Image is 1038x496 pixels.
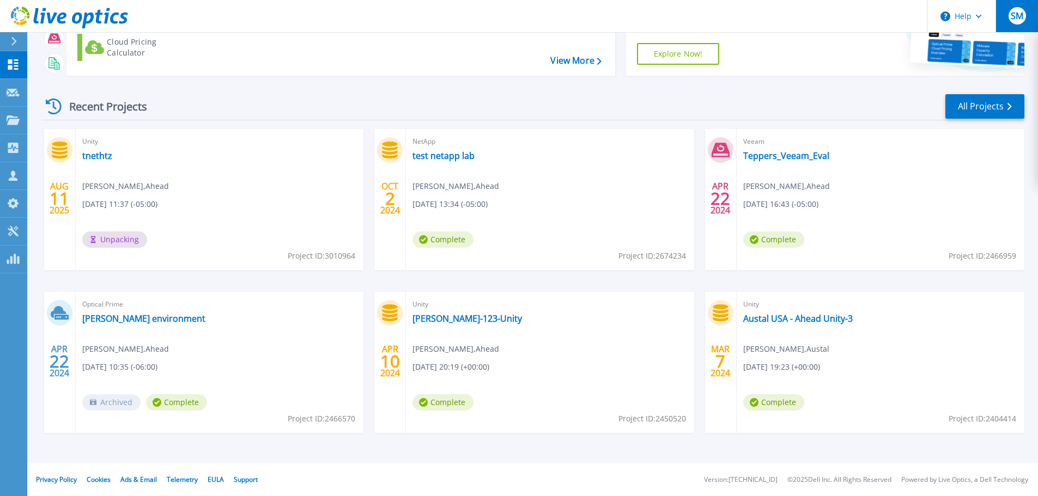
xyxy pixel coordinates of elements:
span: NetApp [412,136,687,148]
span: [DATE] 11:37 (-05:00) [82,198,157,210]
span: [DATE] 10:35 (-06:00) [82,361,157,373]
div: APR 2024 [49,341,70,381]
span: Complete [743,231,804,248]
span: 10 [380,357,400,366]
a: Ads & Email [120,475,157,484]
a: [PERSON_NAME]-123-Unity [412,313,522,324]
span: Complete [146,394,207,411]
span: 11 [50,194,69,203]
span: [DATE] 20:19 (+00:00) [412,361,489,373]
a: EULA [208,475,224,484]
span: Unity [82,136,357,148]
li: © 2025 Dell Inc. All Rights Reserved [787,476,891,483]
a: [PERSON_NAME] environment [82,313,205,324]
a: tnethtz [82,150,112,161]
span: [DATE] 16:43 (-05:00) [743,198,818,210]
span: Project ID: 2674234 [618,250,686,262]
span: Project ID: 2466959 [949,250,1016,262]
span: Unity [412,298,687,310]
span: [PERSON_NAME] , Ahead [743,180,830,192]
span: Complete [412,394,474,411]
a: Teppers_Veeam_Eval [743,150,829,161]
span: Complete [412,231,474,248]
span: Project ID: 2466570 [288,413,355,425]
span: SM [1011,11,1023,20]
span: [PERSON_NAME] , Ahead [82,343,169,355]
span: [DATE] 19:23 (+00:00) [743,361,820,373]
div: APR 2024 [380,341,400,381]
span: Project ID: 2404414 [949,413,1016,425]
div: Cloud Pricing Calculator [107,36,194,58]
span: Unity [743,298,1018,310]
span: Archived [82,394,141,411]
span: [DATE] 13:34 (-05:00) [412,198,488,210]
span: Project ID: 3010964 [288,250,355,262]
span: 22 [50,357,69,366]
a: Explore Now! [637,43,720,65]
li: Powered by Live Optics, a Dell Technology [901,476,1028,483]
a: All Projects [945,94,1024,119]
li: Version: [TECHNICAL_ID] [704,476,778,483]
span: 7 [715,357,725,366]
span: Complete [743,394,804,411]
div: MAR 2024 [710,341,731,381]
a: Austal USA - Ahead Unity-3 [743,313,853,324]
div: Recent Projects [42,93,162,120]
span: Optical Prime [82,298,357,310]
a: Support [234,475,258,484]
span: Unpacking [82,231,147,248]
div: OCT 2024 [380,179,400,218]
span: 22 [711,194,730,203]
span: [PERSON_NAME] , Ahead [412,180,499,192]
a: Privacy Policy [36,475,77,484]
a: Cookies [87,475,111,484]
div: APR 2024 [710,179,731,218]
a: View More [550,56,601,66]
span: [PERSON_NAME] , Austal [743,343,829,355]
span: Project ID: 2450520 [618,413,686,425]
a: Telemetry [167,475,198,484]
span: [PERSON_NAME] , Ahead [412,343,499,355]
span: 2 [385,194,395,203]
div: AUG 2025 [49,179,70,218]
a: Cloud Pricing Calculator [77,34,199,61]
a: test netapp lab [412,150,475,161]
span: [PERSON_NAME] , Ahead [82,180,169,192]
span: Veeam [743,136,1018,148]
